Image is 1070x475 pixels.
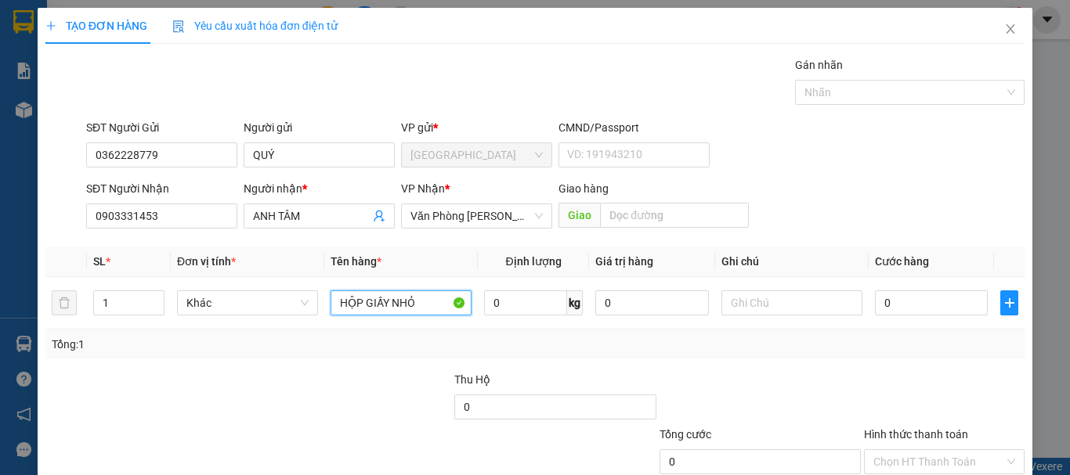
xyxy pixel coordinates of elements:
div: VP gửi [401,119,552,136]
div: SĐT Người Gửi [86,119,237,136]
span: TẠO ĐƠN HÀNG [45,20,147,32]
span: Tổng cước [660,428,711,441]
input: Dọc đường [600,203,749,228]
span: Giao [558,203,600,228]
img: icon [172,20,185,33]
label: Gán nhãn [795,59,843,71]
th: Ghi chú [715,246,869,277]
span: Tên hàng [331,255,381,268]
div: CMND/Passport [558,119,710,136]
span: plus [1001,297,1018,309]
button: plus [1000,290,1018,315]
span: SL [93,255,106,268]
input: VD: Bàn, Ghế [331,290,472,315]
span: Định lượng [505,255,561,268]
span: close [1004,23,1017,35]
span: user-add [373,210,385,222]
span: Đơn vị tính [177,255,236,268]
span: plus [45,20,56,31]
span: VP Nhận [401,182,445,195]
span: Văn Phòng Trần Phú (Mường Thanh) [410,204,543,228]
div: SĐT Người Nhận [86,180,237,197]
span: Yêu cầu xuất hóa đơn điện tử [172,20,338,32]
div: Tổng: 1 [52,336,414,353]
input: 0 [595,290,708,315]
span: Khác [186,291,309,315]
button: Close [989,8,1032,52]
span: Đà Lạt [410,143,543,167]
div: Người gửi [244,119,395,136]
div: Người nhận [244,180,395,197]
span: kg [567,290,583,315]
button: delete [52,290,77,315]
label: Hình thức thanh toán [864,428,968,441]
span: Giá trị hàng [595,255,653,268]
span: Cước hàng [875,255,929,268]
input: Ghi Chú [721,290,862,315]
span: Thu Hộ [454,373,490,386]
span: Giao hàng [558,182,609,195]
